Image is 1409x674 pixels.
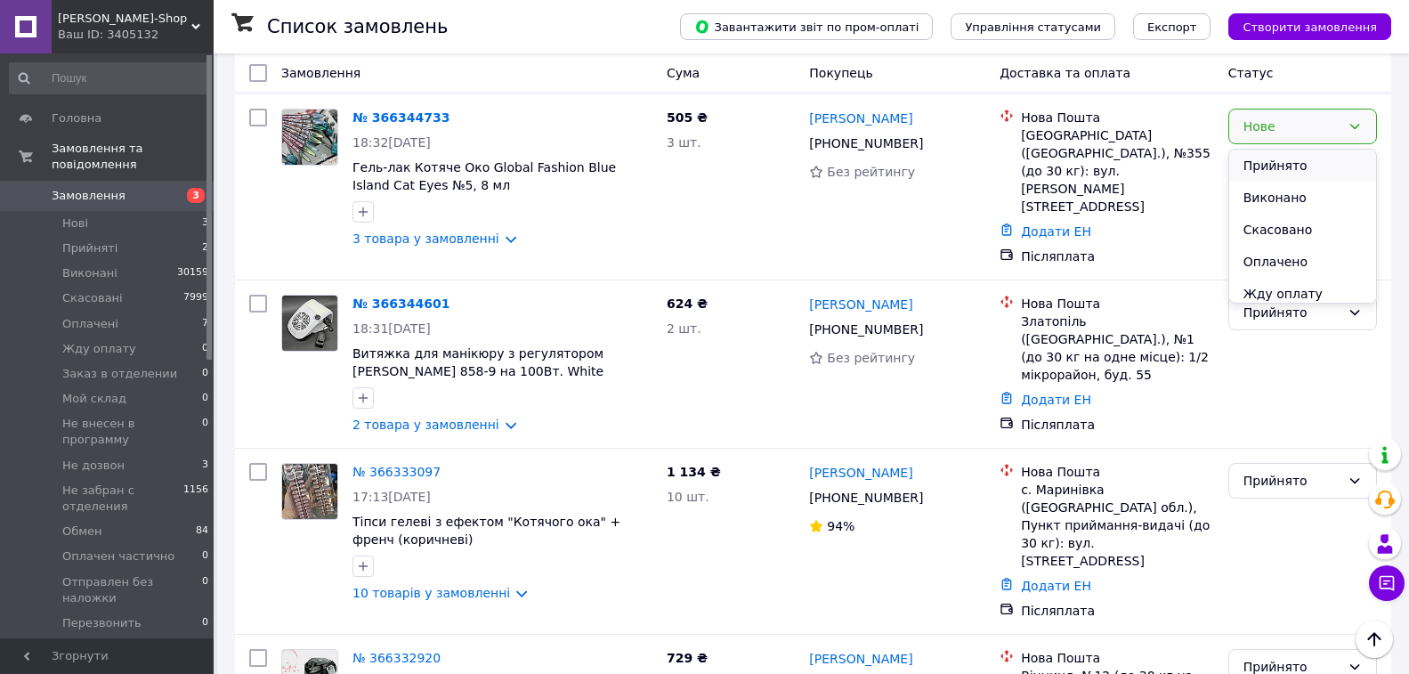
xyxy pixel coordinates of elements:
div: Ваш ID: 3405132 [58,27,214,43]
span: 0 [202,341,208,357]
img: Фото товару [282,110,337,165]
span: Не забран с отделения [62,483,183,515]
div: Нова Пошта [1021,295,1214,313]
span: Мой склад [62,391,126,407]
span: 3 [202,458,208,474]
span: Cума [667,66,700,80]
span: 0 [202,391,208,407]
span: Заказ в отделении [62,366,177,382]
a: [PERSON_NAME] [809,296,912,313]
div: Нова Пошта [1021,109,1214,126]
span: Експорт [1147,20,1197,34]
span: Головна [52,110,101,126]
h1: Список замовлень [267,16,448,37]
a: Додати ЕН [1021,224,1091,239]
a: [PERSON_NAME] [809,464,912,482]
span: Покупець [809,66,872,80]
span: 2 шт. [667,321,701,336]
span: Замовлення [52,188,126,204]
a: 2 товара у замовленні [352,418,499,432]
span: Отправлен без наложки [62,574,202,606]
span: 94% [827,519,854,533]
span: 18:31[DATE] [352,321,431,336]
div: Прийнято [1243,303,1340,322]
span: Замовлення [281,66,360,80]
span: 7 [202,316,208,332]
span: Mary-Shop [58,11,191,27]
a: Створити замовлення [1211,19,1391,33]
span: Оплачені [62,316,118,332]
span: 10 шт. [667,490,709,504]
span: Створити замовлення [1243,20,1377,34]
a: № 366333097 [352,465,441,479]
li: Скасовано [1229,214,1376,246]
span: Не внесен в программу [62,416,202,448]
span: 0 [202,366,208,382]
span: 0 [202,416,208,448]
a: 10 товарів у замовленні [352,586,510,600]
a: Додати ЕН [1021,579,1091,593]
a: [PERSON_NAME] [809,110,912,127]
li: Прийнято [1229,150,1376,182]
div: Нове [1243,117,1340,136]
button: Завантажити звіт по пром-оплаті [680,13,933,40]
span: 7999 [183,290,208,306]
button: Наверх [1356,621,1393,658]
img: Фото товару [282,296,337,351]
img: Фото товару [282,464,337,519]
div: Післяплата [1021,416,1214,434]
button: Управління статусами [951,13,1115,40]
span: Управління статусами [965,20,1101,34]
div: с. Маринівка ([GEOGRAPHIC_DATA] обл.), Пункт приймання-видачі (до 30 кг): вул. [STREET_ADDRESS] [1021,481,1214,570]
span: [PHONE_NUMBER] [809,136,923,150]
span: 3 [187,188,205,203]
a: № 366332920 [352,651,441,665]
span: 3 [202,215,208,231]
li: Виконано [1229,182,1376,214]
a: Фото товару [281,109,338,166]
span: 1 134 ₴ [667,465,721,479]
span: Без рейтингу [827,165,915,179]
span: Без рейтингу [827,351,915,365]
span: Замовлення та повідомлення [52,141,214,173]
a: 3 товара у замовленні [352,231,499,246]
span: Не дозвон [62,458,125,474]
span: 624 ₴ [667,296,708,311]
span: 30159 [177,265,208,281]
span: 3 шт. [667,135,701,150]
a: № 366344733 [352,110,449,125]
span: Жду оплату [62,341,136,357]
span: Доставка та оплата [1000,66,1130,80]
span: Статус [1228,66,1274,80]
div: Післяплата [1021,248,1214,265]
div: Нова Пошта [1021,463,1214,481]
span: 84 [196,524,208,540]
button: Чат з покупцем [1369,565,1405,601]
a: Додати ЕН [1021,393,1091,407]
span: 0 [202,574,208,606]
a: № 366344601 [352,296,449,311]
span: Гель-лак Котяче Око Global Fashion Blue Island Cat Eyes №5, 8 мл [352,160,616,192]
button: Експорт [1133,13,1211,40]
span: [PHONE_NUMBER] [809,491,923,505]
a: [PERSON_NAME] [809,650,912,668]
span: 1156 [183,483,208,515]
span: 729 ₴ [667,651,708,665]
li: Оплачено [1229,246,1376,278]
button: Створити замовлення [1228,13,1391,40]
span: Завантажити звіт по пром-оплаті [694,19,919,35]
span: 2 [202,240,208,256]
span: Перезвонить [62,615,142,631]
span: Прийняті [62,240,117,256]
a: Тіпси гелеві з ефектом "Котячого ока" + френч (коричневі) [352,515,620,547]
span: 17:13[DATE] [352,490,431,504]
div: Златопіль ([GEOGRAPHIC_DATA].), №1 (до 30 кг на одне місце): 1/2 мікрорайон, буд. 55 [1021,313,1214,384]
span: Виконані [62,265,117,281]
div: Прийнято [1243,471,1340,491]
span: 18:32[DATE] [352,135,431,150]
span: 0 [202,548,208,564]
li: Жду оплату [1229,278,1376,310]
span: Скасовані [62,290,123,306]
span: Оплачен частично [62,548,174,564]
span: Нові [62,215,88,231]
